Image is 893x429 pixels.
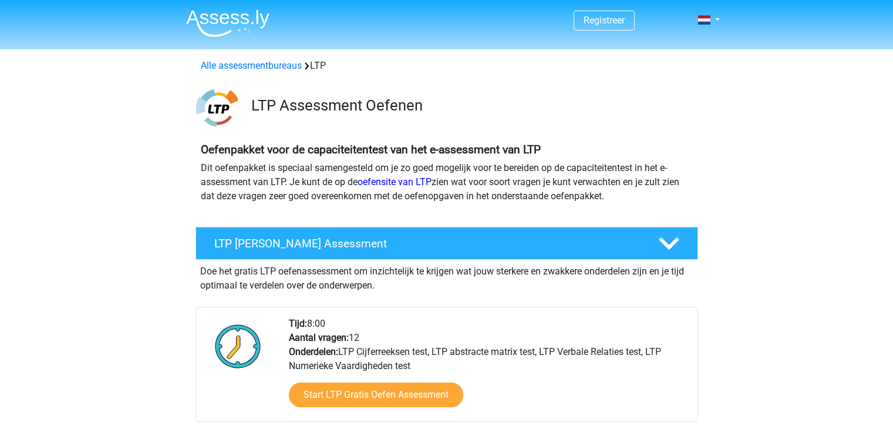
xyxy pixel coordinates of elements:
[196,59,697,73] div: LTP
[251,96,689,115] h3: LTP Assessment Oefenen
[201,161,693,203] p: Dit oefenpakket is speciaal samengesteld om je zo goed mogelijk voor te bereiden op de capaciteit...
[358,176,432,187] a: oefensite van LTP
[584,15,625,26] a: Registreer
[214,237,639,250] h4: LTP [PERSON_NAME] Assessment
[289,346,338,357] b: Onderdelen:
[186,9,269,37] img: Assessly
[196,87,238,129] img: ltp.png
[289,318,307,329] b: Tijd:
[201,60,302,71] a: Alle assessmentbureaus
[289,383,463,407] a: Start LTP Gratis Oefen Assessment
[208,317,268,376] img: Klok
[280,317,697,421] div: 8:00 12 LTP Cijferreeksen test, LTP abstracte matrix test, LTP Verbale Relaties test, LTP Numerie...
[289,332,349,343] b: Aantal vragen:
[196,260,698,293] div: Doe het gratis LTP oefenassessment om inzichtelijk te krijgen wat jouw sterkere en zwakkere onder...
[191,227,703,260] a: LTP [PERSON_NAME] Assessment
[201,143,541,156] b: Oefenpakket voor de capaciteitentest van het e-assessment van LTP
